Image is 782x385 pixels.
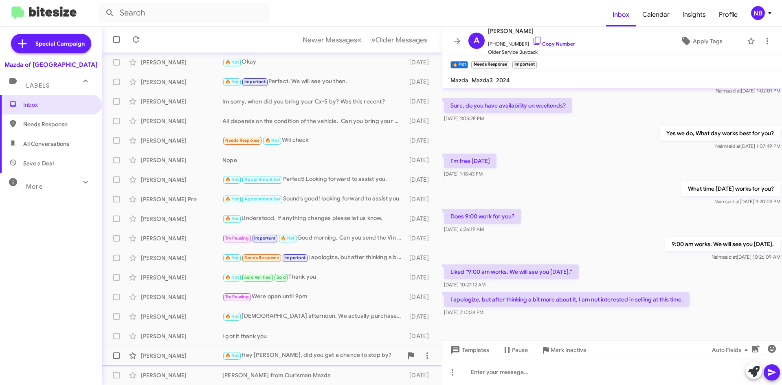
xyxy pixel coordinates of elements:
[712,3,744,26] span: Profile
[99,3,270,23] input: Search
[471,61,509,68] small: Needs Response
[141,78,222,86] div: [PERSON_NAME]
[303,35,357,44] span: Newer Messages
[277,275,286,280] span: Sold
[23,120,92,128] span: Needs Response
[222,332,405,340] div: I got it thank you
[450,61,468,68] small: 🔥 Hot
[222,117,405,125] div: All depends on the condition of the vehicle. Can you bring your vehicle by?
[472,77,493,84] span: Mazda3
[405,254,435,262] div: [DATE]
[141,97,222,106] div: [PERSON_NAME]
[141,332,222,340] div: [PERSON_NAME]
[693,34,723,48] span: Apply Tags
[225,314,239,319] span: 🔥 Hot
[405,195,435,203] div: [DATE]
[727,88,741,94] span: said at
[222,194,405,204] div: Sounds good! looking forward to assist you.
[665,237,780,251] p: 9:00 am works. We will see you [DATE].
[405,156,435,164] div: [DATE]
[141,254,222,262] div: [PERSON_NAME]
[726,143,740,149] span: said at
[244,196,280,202] span: Appointment Set
[222,136,405,145] div: Will check
[225,275,239,280] span: 🔥 Hot
[705,343,758,357] button: Auto Fields
[141,195,222,203] div: [PERSON_NAME] Pre
[225,79,239,84] span: 🔥 Hot
[723,254,737,260] span: said at
[405,293,435,301] div: [DATE]
[11,34,91,53] a: Special Campaign
[222,312,405,321] div: [DEMOGRAPHIC_DATA] afternoon. We actually purchased a CX90 [DATE]. Thank you!
[298,31,432,48] nav: Page navigation example
[405,78,435,86] div: [DATE]
[281,235,294,241] span: 🔥 Hot
[715,143,780,149] span: Naim [DATE] 1:07:49 PM
[23,140,69,148] span: All Conversations
[244,177,280,182] span: Appointment Set
[744,6,773,20] button: NB
[405,371,435,379] div: [DATE]
[606,3,636,26] a: Inbox
[725,198,740,205] span: said at
[284,255,305,260] span: Important
[298,31,367,48] button: Previous
[444,264,579,279] p: Liked “9:00 am works. We will see you [DATE].”
[444,282,485,288] span: [DATE] 10:27:12 AM
[405,234,435,242] div: [DATE]
[676,3,712,26] a: Insights
[265,138,279,143] span: 🔥 Hot
[26,183,43,190] span: More
[488,48,575,56] span: Older Service Buyback
[681,181,780,196] p: What time [DATE] works for you?
[244,79,266,84] span: Important
[225,216,239,221] span: 🔥 Hot
[512,61,537,68] small: Important
[488,26,575,36] span: [PERSON_NAME]
[444,309,483,315] span: [DATE] 7:10:34 PM
[141,58,222,66] div: [PERSON_NAME]
[405,176,435,184] div: [DATE]
[222,273,405,282] div: Thank you
[141,234,222,242] div: [PERSON_NAME]
[141,312,222,321] div: [PERSON_NAME]
[444,226,484,232] span: [DATE] 6:36:19 AM
[751,6,765,20] div: NB
[141,136,222,145] div: [PERSON_NAME]
[244,255,279,260] span: Needs Response
[222,292,405,301] div: Were open until 9pm
[714,198,780,205] span: Naim [DATE] 9:20:03 PM
[35,40,85,48] span: Special Campaign
[225,353,239,358] span: 🔥 Hot
[4,61,97,69] div: Mazda of [GEOGRAPHIC_DATA]
[222,233,405,243] div: Good morning, Can you send the Vin and miles to your vehicle?
[444,171,483,177] span: [DATE] 1:18:43 PM
[449,343,489,357] span: Templates
[225,235,249,241] span: Try Pausing
[225,196,239,202] span: 🔥 Hot
[225,294,249,299] span: Try Pausing
[551,343,586,357] span: Mark Inactive
[244,275,271,280] span: Sold Verified
[222,175,405,184] div: Perfect! Looking forward to assist you.
[222,214,405,223] div: Understood, If anything changes please let us know.
[376,35,427,44] span: Older Messages
[254,235,275,241] span: Important
[357,35,362,45] span: «
[636,3,676,26] a: Calendar
[405,332,435,340] div: [DATE]
[444,209,521,224] p: Does 9:00 work for you?
[405,215,435,223] div: [DATE]
[496,77,510,84] span: 2024
[442,343,496,357] button: Templates
[444,115,484,121] span: [DATE] 1:05:28 PM
[141,293,222,301] div: [PERSON_NAME]
[405,97,435,106] div: [DATE]
[222,351,403,360] div: Hey [PERSON_NAME], did you get a chance to stop by?
[488,36,575,48] span: [PHONE_NUMBER]
[222,57,405,67] div: Okay
[225,255,239,260] span: 🔥 Hot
